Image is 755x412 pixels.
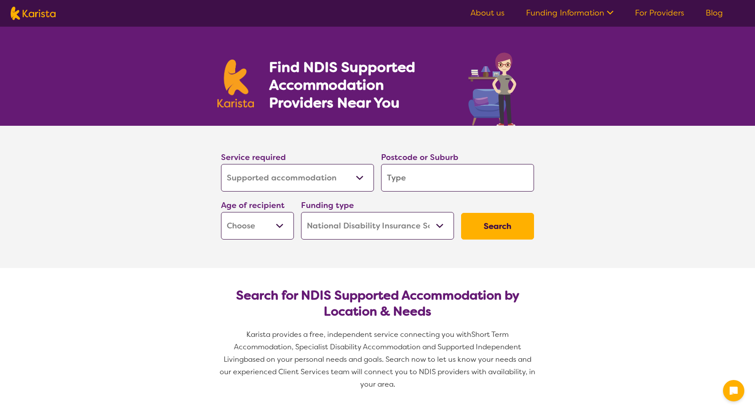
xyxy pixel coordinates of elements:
[11,7,56,20] img: Karista logo
[220,355,537,389] span: based on your personal needs and goals. Search now to let us know your needs and our experienced ...
[246,330,471,339] span: Karista provides a free, independent service connecting you with
[456,48,538,126] img: supported-accommodation
[635,8,684,18] a: For Providers
[221,200,285,211] label: Age of recipient
[224,330,523,364] span: Short Term Accommodation, Specialist Disability Accommodation and Supported Independent Living
[381,152,458,163] label: Postcode or Suburb
[526,8,614,18] a: Funding Information
[269,58,441,112] h1: Find NDIS Supported Accommodation Providers Near You
[461,213,534,240] button: Search
[301,200,354,211] label: Funding type
[706,8,723,18] a: Blog
[221,152,286,163] label: Service required
[381,164,534,192] input: Type
[228,288,527,320] h2: Search for NDIS Supported Accommodation by Location & Needs
[217,60,254,108] img: Karista logo
[470,8,505,18] a: About us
